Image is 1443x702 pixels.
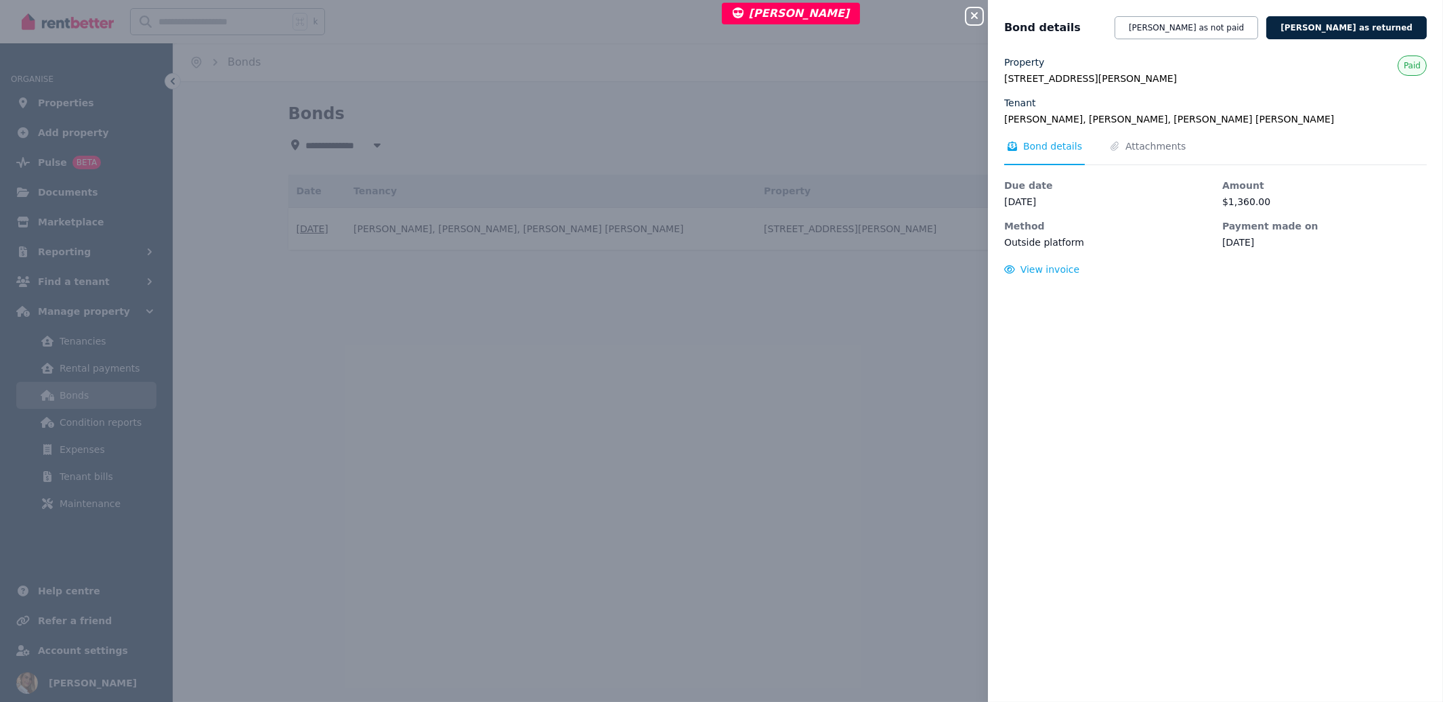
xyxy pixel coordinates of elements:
label: Tenant [1004,96,1036,110]
dt: Payment made on [1222,219,1427,233]
dd: [DATE] [1004,195,1209,209]
span: Bond details [1023,139,1082,153]
dt: Method [1004,219,1209,233]
button: [PERSON_NAME] as not paid [1115,16,1258,39]
legend: [STREET_ADDRESS][PERSON_NAME] [1004,72,1427,85]
button: [PERSON_NAME] as returned [1266,16,1427,39]
span: Paid [1404,60,1421,71]
legend: [PERSON_NAME], [PERSON_NAME], [PERSON_NAME] [PERSON_NAME] [1004,112,1427,126]
span: View invoice [1020,264,1080,275]
button: View invoice [1004,263,1079,276]
dd: $1,360.00 [1222,195,1427,209]
dd: Outside platform [1004,236,1209,249]
nav: Tabs [1004,139,1427,165]
dt: Due date [1004,179,1209,192]
dd: [DATE] [1222,236,1427,249]
span: Attachments [1125,139,1186,153]
span: Bond details [1004,20,1081,36]
label: Property [1004,56,1044,69]
dt: Amount [1222,179,1427,192]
